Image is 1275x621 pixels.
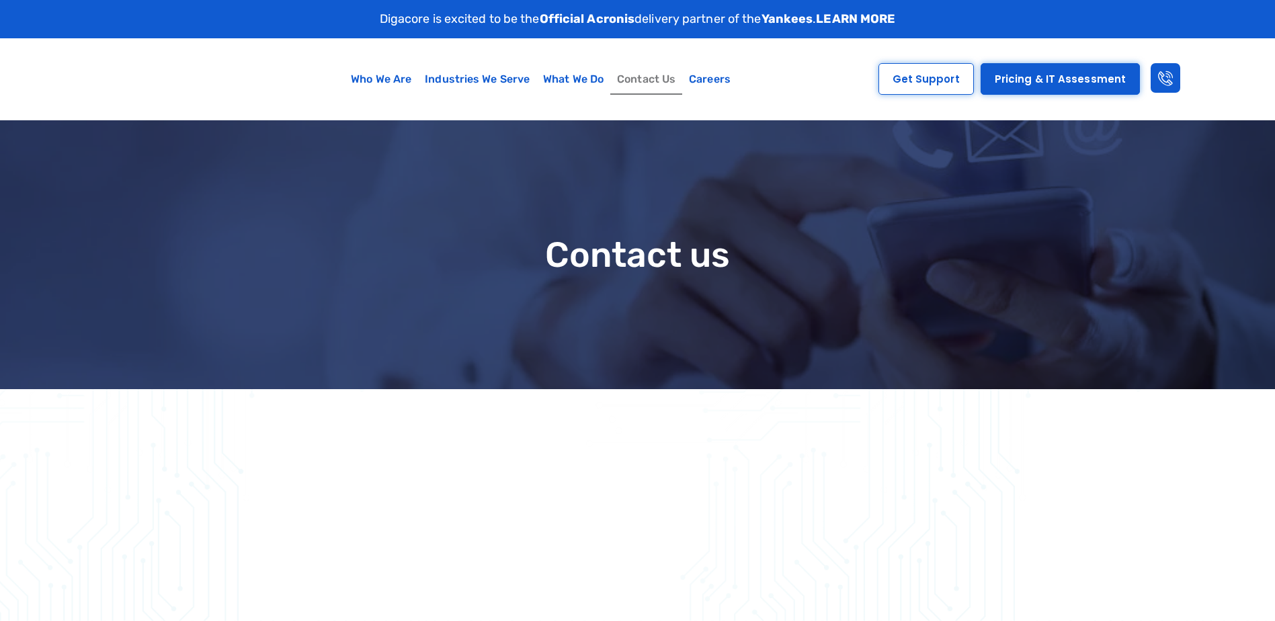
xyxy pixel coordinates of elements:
span: Get Support [893,74,960,84]
a: Pricing & IT Assessment [981,63,1140,95]
img: Digacore logo 1 [26,45,186,113]
a: What We Do [536,64,610,95]
a: Careers [682,64,737,95]
a: Who We Are [344,64,418,95]
h1: Contact us [208,236,1068,274]
a: Get Support [878,63,974,95]
a: LEARN MORE [816,11,895,26]
strong: Official Acronis [540,11,635,26]
strong: Yankees [762,11,813,26]
nav: Menu [251,64,831,95]
span: Pricing & IT Assessment [995,74,1126,84]
a: Industries We Serve [418,64,536,95]
p: Digacore is excited to be the delivery partner of the . [380,10,896,28]
a: Contact Us [610,64,682,95]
